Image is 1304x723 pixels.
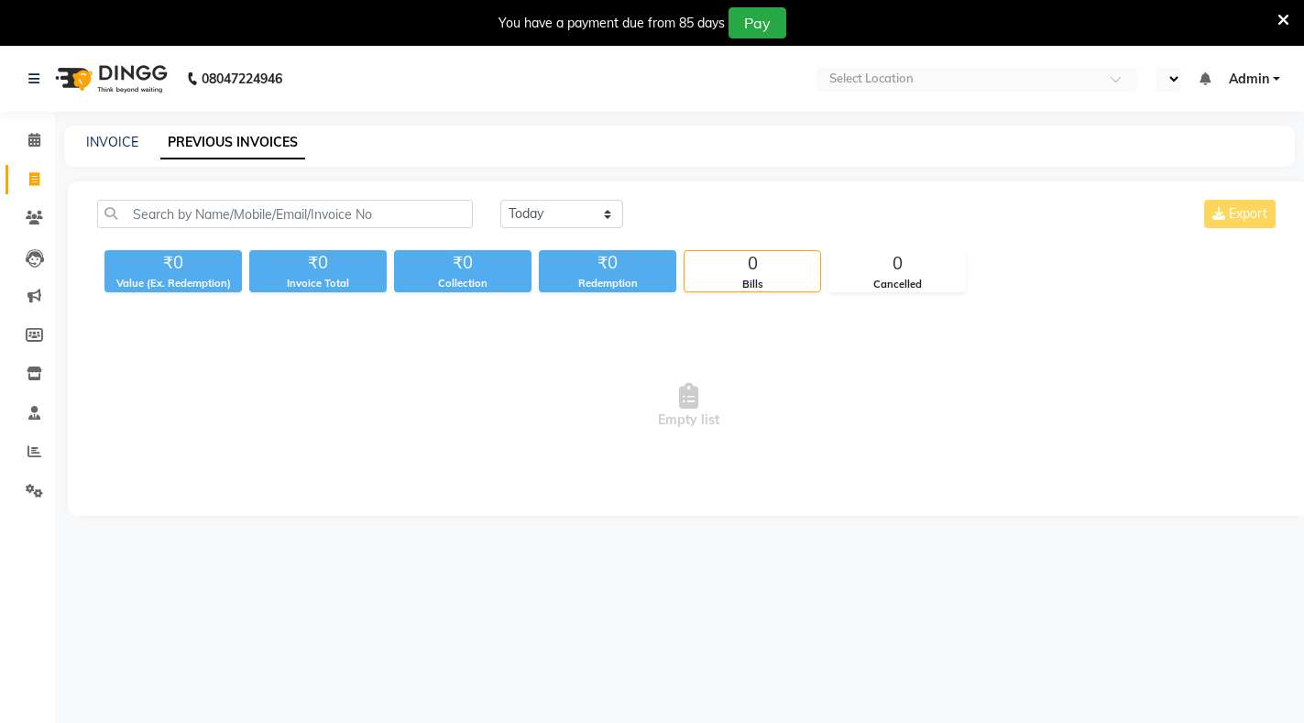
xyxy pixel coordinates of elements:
div: Select Location [829,70,914,88]
div: Bills [685,277,820,292]
div: 0 [685,251,820,277]
div: ₹0 [249,250,387,276]
img: logo [47,53,172,104]
div: Cancelled [829,277,965,292]
button: Pay [729,7,786,38]
a: INVOICE [86,134,138,150]
a: PREVIOUS INVOICES [160,126,305,159]
div: Redemption [539,276,676,291]
div: ₹0 [394,250,531,276]
div: You have a payment due from 85 days [499,14,725,33]
div: 0 [829,251,965,277]
div: Collection [394,276,531,291]
b: 08047224946 [202,53,282,104]
span: Admin [1229,70,1269,89]
div: ₹0 [104,250,242,276]
input: Search by Name/Mobile/Email/Invoice No [97,200,473,228]
div: Value (Ex. Redemption) [104,276,242,291]
div: Invoice Total [249,276,387,291]
div: ₹0 [539,250,676,276]
span: Empty list [97,314,1279,498]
